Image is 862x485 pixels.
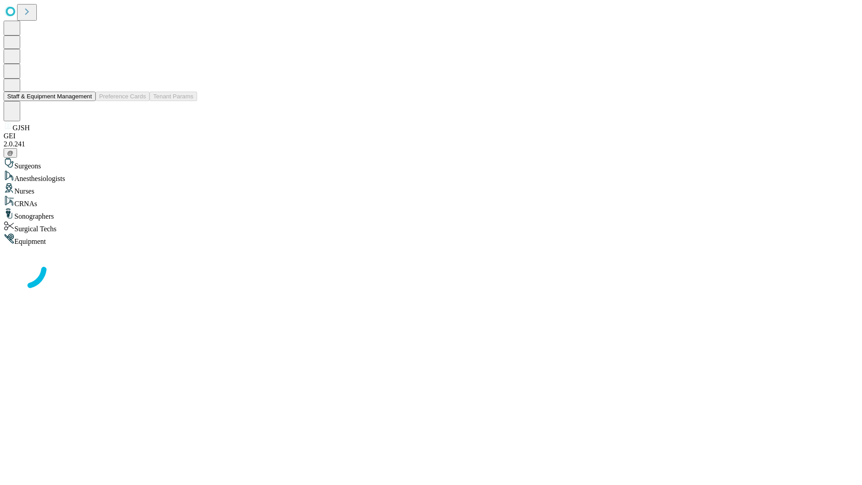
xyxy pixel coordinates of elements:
[4,183,858,195] div: Nurses
[4,92,96,101] button: Staff & Equipment Management
[4,220,858,233] div: Surgical Techs
[4,132,858,140] div: GEI
[96,92,150,101] button: Preference Cards
[4,208,858,220] div: Sonographers
[4,233,858,246] div: Equipment
[4,195,858,208] div: CRNAs
[4,148,17,158] button: @
[13,124,30,132] span: GJSH
[7,150,13,156] span: @
[4,170,858,183] div: Anesthesiologists
[4,158,858,170] div: Surgeons
[150,92,197,101] button: Tenant Params
[4,140,858,148] div: 2.0.241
